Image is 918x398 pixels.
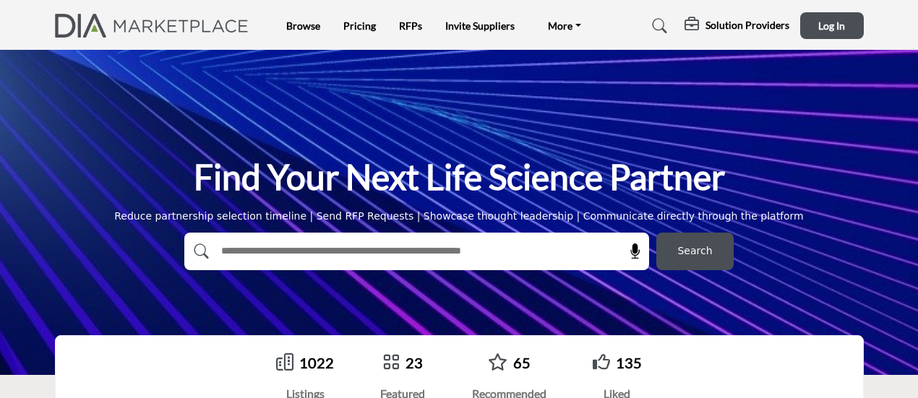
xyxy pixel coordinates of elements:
[299,354,334,371] a: 1022
[194,155,725,199] h1: Find Your Next Life Science Partner
[656,233,734,270] button: Search
[513,354,531,371] a: 65
[488,353,507,373] a: Go to Recommended
[399,20,422,32] a: RFPs
[538,16,591,36] a: More
[445,20,515,32] a: Invite Suppliers
[685,17,789,35] div: Solution Providers
[55,14,257,38] img: Site Logo
[818,20,845,32] span: Log In
[382,353,400,373] a: Go to Featured
[800,12,864,39] button: Log In
[343,20,376,32] a: Pricing
[593,353,610,371] i: Go to Liked
[114,209,804,224] div: Reduce partnership selection timeline | Send RFP Requests | Showcase thought leadership | Communi...
[705,19,789,32] h5: Solution Providers
[616,354,642,371] a: 135
[638,14,677,38] a: Search
[677,243,712,259] span: Search
[406,354,423,371] a: 23
[286,20,320,32] a: Browse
